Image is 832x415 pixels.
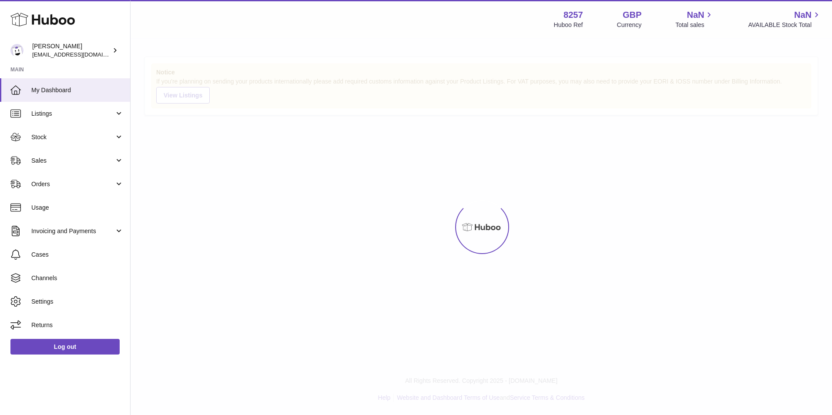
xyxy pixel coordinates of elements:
strong: 8257 [564,9,583,21]
span: NaN [687,9,704,21]
span: Invoicing and Payments [31,227,114,235]
span: Listings [31,110,114,118]
span: Orders [31,180,114,188]
span: Total sales [675,21,714,29]
span: Usage [31,204,124,212]
img: internalAdmin-8257@internal.huboo.com [10,44,23,57]
span: Settings [31,298,124,306]
span: Stock [31,133,114,141]
span: Returns [31,321,124,329]
span: AVAILABLE Stock Total [748,21,822,29]
a: NaN AVAILABLE Stock Total [748,9,822,29]
span: Cases [31,251,124,259]
span: My Dashboard [31,86,124,94]
span: Sales [31,157,114,165]
span: Channels [31,274,124,282]
div: Currency [617,21,642,29]
div: [PERSON_NAME] [32,42,111,59]
span: NaN [794,9,812,21]
span: [EMAIL_ADDRESS][DOMAIN_NAME] [32,51,128,58]
a: Log out [10,339,120,355]
strong: GBP [623,9,641,21]
div: Huboo Ref [554,21,583,29]
a: NaN Total sales [675,9,714,29]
